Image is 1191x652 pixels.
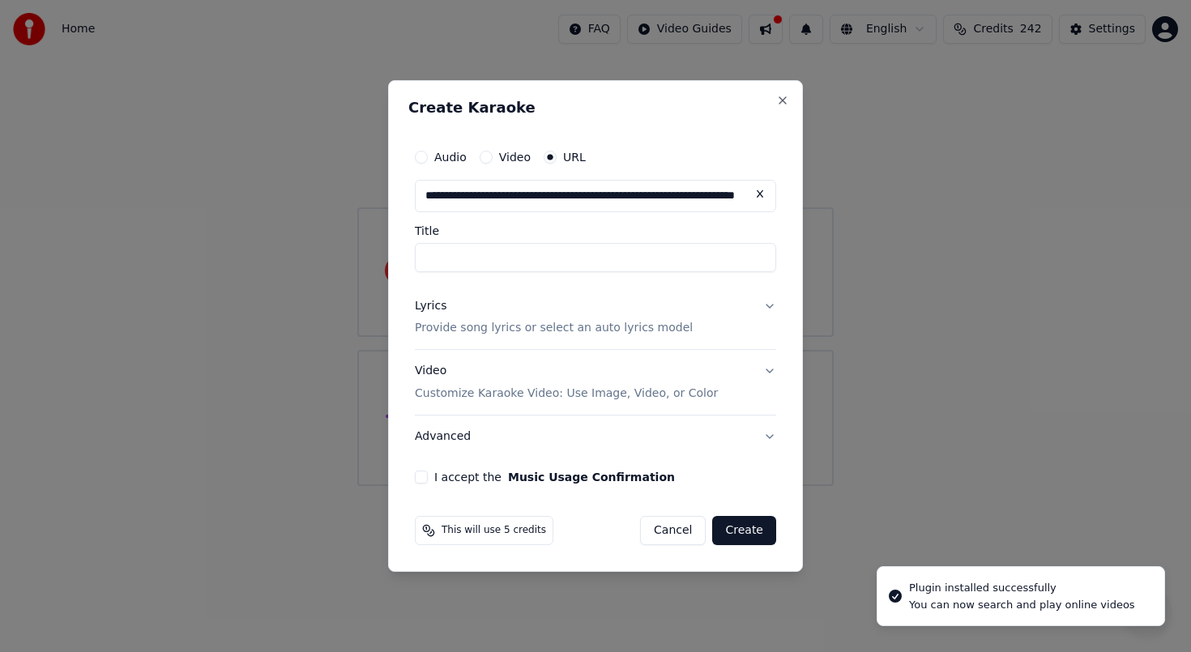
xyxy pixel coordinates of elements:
[415,415,776,458] button: Advanced
[508,471,675,483] button: I accept the
[434,471,675,483] label: I accept the
[712,516,776,545] button: Create
[415,321,693,337] p: Provide song lyrics or select an auto lyrics model
[640,516,706,545] button: Cancel
[415,225,776,237] label: Title
[415,285,776,350] button: LyricsProvide song lyrics or select an auto lyrics model
[408,100,783,115] h2: Create Karaoke
[563,151,586,163] label: URL
[415,298,446,314] div: Lyrics
[415,386,718,402] p: Customize Karaoke Video: Use Image, Video, or Color
[434,151,467,163] label: Audio
[442,524,546,537] span: This will use 5 credits
[415,364,718,403] div: Video
[499,151,531,163] label: Video
[415,351,776,415] button: VideoCustomize Karaoke Video: Use Image, Video, or Color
